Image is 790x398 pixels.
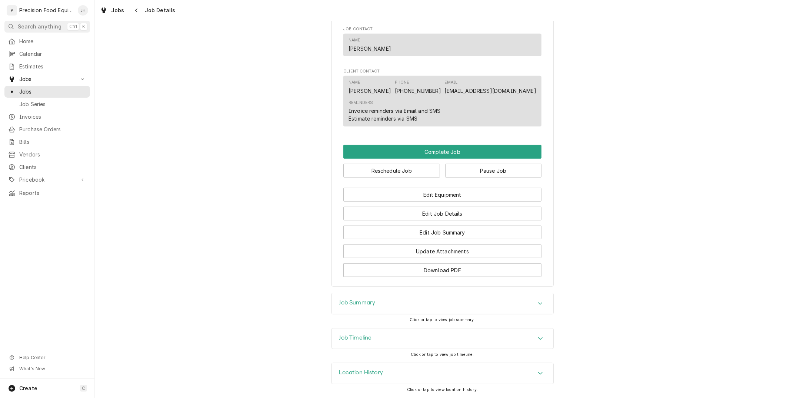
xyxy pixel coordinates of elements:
[18,23,61,30] span: Search anything
[4,124,90,135] a: Purchase Orders
[4,98,90,110] a: Job Series
[343,164,440,178] button: Reschedule Job
[349,80,360,85] div: Name
[97,4,127,16] a: Jobs
[19,38,86,45] span: Home
[343,34,541,56] div: Contact
[343,263,541,277] button: Download PDF
[343,188,541,202] button: Edit Equipment
[19,75,75,83] span: Jobs
[410,317,475,322] span: Click or tap to view job summary.
[343,226,541,239] button: Edit Job Summary
[343,244,541,258] button: Update Attachments
[343,68,541,74] span: Client Contact
[4,187,90,199] a: Reports
[332,363,553,384] div: Accordion Header
[19,7,74,14] div: Precision Food Equipment LLC
[332,328,553,349] button: Accordion Details Expand Trigger
[143,7,176,14] span: Job Details
[445,80,536,94] div: Email
[4,353,90,363] a: Go to Help Center
[19,151,86,158] span: Vendors
[343,76,541,127] div: Contact
[343,34,541,60] div: Job Contact List
[4,48,90,60] a: Calendar
[349,80,391,94] div: Name
[7,5,17,16] div: P
[407,387,478,392] span: Click or tap to view location history.
[19,163,86,171] span: Clients
[19,113,86,121] span: Invoices
[19,176,75,183] span: Pricebook
[4,21,90,33] button: Search anythingCtrlK
[4,174,90,186] a: Go to Pricebook
[349,87,391,95] div: [PERSON_NAME]
[19,101,86,108] span: Job Series
[445,80,458,85] div: Email
[332,293,553,314] div: Accordion Header
[19,63,86,70] span: Estimates
[343,26,541,32] span: Job Contact
[19,126,86,133] span: Purchase Orders
[19,138,86,146] span: Bills
[411,352,474,357] span: Click or tap to view job timeline.
[343,202,541,220] div: Button Group Row
[343,258,541,277] div: Button Group Row
[343,145,541,159] div: Button Group Row
[395,80,409,85] div: Phone
[4,149,90,161] a: Vendors
[343,145,541,159] button: Complete Job
[349,37,391,52] div: Name
[331,363,554,384] div: Location History
[395,88,441,94] a: [PHONE_NUMBER]
[4,364,90,374] a: Go to What's New
[343,220,541,239] div: Button Group Row
[4,36,90,47] a: Home
[19,189,86,197] span: Reports
[82,385,85,391] span: C
[19,385,37,391] span: Create
[343,239,541,258] div: Button Group Row
[339,334,372,341] h3: Job Timeline
[69,24,77,30] span: Ctrl
[19,88,86,95] span: Jobs
[332,293,553,314] button: Accordion Details Expand Trigger
[343,178,541,183] div: Button Group Row
[4,161,90,173] a: Clients
[343,76,541,130] div: Client Contact List
[343,207,541,220] button: Edit Job Details
[78,5,88,16] div: JH
[349,45,391,53] div: [PERSON_NAME]
[131,4,143,16] button: Navigate back
[343,159,541,178] div: Button Group Row
[4,61,90,72] a: Estimates
[349,100,441,122] div: Reminders
[343,68,541,129] div: Client Contact
[343,26,541,60] div: Job Contact
[445,164,542,178] button: Pause Job
[343,145,541,277] div: Button Group
[331,293,554,314] div: Job Summary
[332,328,553,349] div: Accordion Header
[395,80,441,94] div: Phone
[82,24,85,30] span: K
[332,363,553,384] button: Accordion Details Expand Trigger
[343,183,541,202] div: Button Group Row
[19,50,86,58] span: Calendar
[349,115,417,122] div: Estimate reminders via SMS
[4,111,90,123] a: Invoices
[349,37,360,43] div: Name
[111,7,124,14] span: Jobs
[4,73,90,85] a: Go to Jobs
[339,369,383,376] h3: Location History
[349,100,373,106] div: Reminders
[339,299,376,306] h3: Job Summary
[349,107,441,115] div: Invoice reminders via Email and SMS
[19,366,86,372] span: What's New
[4,86,90,98] a: Jobs
[19,355,86,361] span: Help Center
[78,5,88,16] div: Jason Hertel's Avatar
[331,328,554,350] div: Job Timeline
[445,88,536,94] a: [EMAIL_ADDRESS][DOMAIN_NAME]
[4,136,90,148] a: Bills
